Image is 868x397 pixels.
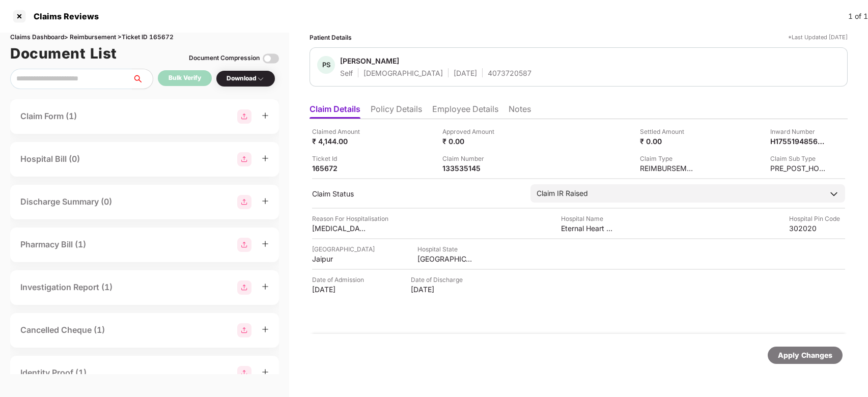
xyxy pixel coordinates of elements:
span: plus [262,283,269,290]
div: [DEMOGRAPHIC_DATA] [363,68,443,78]
div: Hospital Name [561,214,617,223]
div: [GEOGRAPHIC_DATA] [312,244,375,254]
div: Reason For Hospitalisation [312,214,388,223]
div: Date of Discharge [411,275,467,285]
span: plus [262,197,269,205]
div: Claimed Amount [312,127,368,136]
div: Inward Number [770,127,826,136]
div: Approved Amount [442,127,498,136]
span: plus [262,112,269,119]
span: plus [262,368,269,376]
div: [GEOGRAPHIC_DATA] [417,254,473,264]
div: Hospital State [417,244,473,254]
span: plus [262,326,269,333]
img: svg+xml;base64,PHN2ZyBpZD0iR3JvdXBfMjg4MTMiIGRhdGEtbmFtZT0iR3JvdXAgMjg4MTMiIHhtbG5zPSJodHRwOi8vd3... [237,152,251,166]
img: svg+xml;base64,PHN2ZyBpZD0iRHJvcGRvd24tMzJ4MzIiIHhtbG5zPSJodHRwOi8vd3d3LnczLm9yZy8yMDAwL3N2ZyIgd2... [257,75,265,83]
div: Claims Dashboard > Reimbursement > Ticket ID 165672 [10,33,279,42]
div: Claim Type [640,154,696,163]
div: [MEDICAL_DATA] [312,223,368,233]
img: svg+xml;base64,PHN2ZyBpZD0iR3JvdXBfMjg4MTMiIGRhdGEtbmFtZT0iR3JvdXAgMjg4MTMiIHhtbG5zPSJodHRwOi8vd3... [237,280,251,295]
img: svg+xml;base64,PHN2ZyBpZD0iR3JvdXBfMjg4MTMiIGRhdGEtbmFtZT0iR3JvdXAgMjg4MTMiIHhtbG5zPSJodHRwOi8vd3... [237,323,251,337]
div: 302020 [789,223,845,233]
span: plus [262,155,269,162]
div: 4073720587 [488,68,531,78]
div: Identity Proof (1) [20,366,87,379]
div: Apply Changes [778,350,832,361]
div: Hospital Pin Code [789,214,845,223]
div: Ticket Id [312,154,368,163]
img: downArrowIcon [829,189,839,199]
div: [DATE] [312,285,368,294]
div: Bulk Verify [169,73,201,83]
img: svg+xml;base64,PHN2ZyBpZD0iR3JvdXBfMjg4MTMiIGRhdGEtbmFtZT0iR3JvdXAgMjg4MTMiIHhtbG5zPSJodHRwOi8vd3... [237,238,251,252]
div: [DATE] [411,285,467,294]
div: 165672 [312,163,368,173]
div: Claim Sub Type [770,154,826,163]
div: ₹ 4,144.00 [312,136,368,146]
div: Patient Details [310,33,352,42]
div: Hospital Bill (0) [20,153,80,165]
div: Claims Reviews [27,11,99,21]
img: svg+xml;base64,PHN2ZyBpZD0iR3JvdXBfMjg4MTMiIGRhdGEtbmFtZT0iR3JvdXAgMjg4MTMiIHhtbG5zPSJodHRwOi8vd3... [237,195,251,209]
div: Document Compression [189,53,260,63]
div: Pharmacy Bill (1) [20,238,86,251]
button: search [132,69,153,89]
div: Discharge Summary (0) [20,195,112,208]
div: PS [317,56,335,74]
span: search [132,75,153,83]
div: [DATE] [454,68,477,78]
img: svg+xml;base64,PHN2ZyBpZD0iR3JvdXBfMjg4MTMiIGRhdGEtbmFtZT0iR3JvdXAgMjg4MTMiIHhtbG5zPSJodHRwOi8vd3... [237,366,251,380]
div: Cancelled Cheque (1) [20,324,105,336]
div: ₹ 0.00 [442,136,498,146]
div: Download [227,74,265,83]
li: Claim Details [310,104,360,119]
div: Self [340,68,353,78]
div: Claim Number [442,154,498,163]
li: Employee Details [432,104,498,119]
div: PRE_POST_HOSPITALIZATION_REIMBURSEMENT [770,163,826,173]
span: plus [262,240,269,247]
div: Claim Status [312,189,520,198]
div: Settled Amount [640,127,696,136]
div: Date of Admission [312,275,368,285]
div: Claim IR Raised [537,188,588,199]
li: Policy Details [371,104,422,119]
div: Eternal Heart Care Centre And Research Institute [561,223,617,233]
div: Jaipur [312,254,368,264]
div: 133535145 [442,163,498,173]
div: H1755194856177803216 [770,136,826,146]
div: REIMBURSEMENT [640,163,696,173]
li: Notes [509,104,531,119]
div: Investigation Report (1) [20,281,113,294]
div: [PERSON_NAME] [340,56,399,66]
img: svg+xml;base64,PHN2ZyBpZD0iVG9nZ2xlLTMyeDMyIiB4bWxucz0iaHR0cDovL3d3dy53My5vcmcvMjAwMC9zdmciIHdpZH... [263,50,279,67]
div: ₹ 0.00 [640,136,696,146]
img: svg+xml;base64,PHN2ZyBpZD0iR3JvdXBfMjg4MTMiIGRhdGEtbmFtZT0iR3JvdXAgMjg4MTMiIHhtbG5zPSJodHRwOi8vd3... [237,109,251,124]
h1: Document List [10,42,117,65]
div: *Last Updated [DATE] [788,33,848,42]
div: 1 of 1 [848,11,868,22]
div: Claim Form (1) [20,110,77,123]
